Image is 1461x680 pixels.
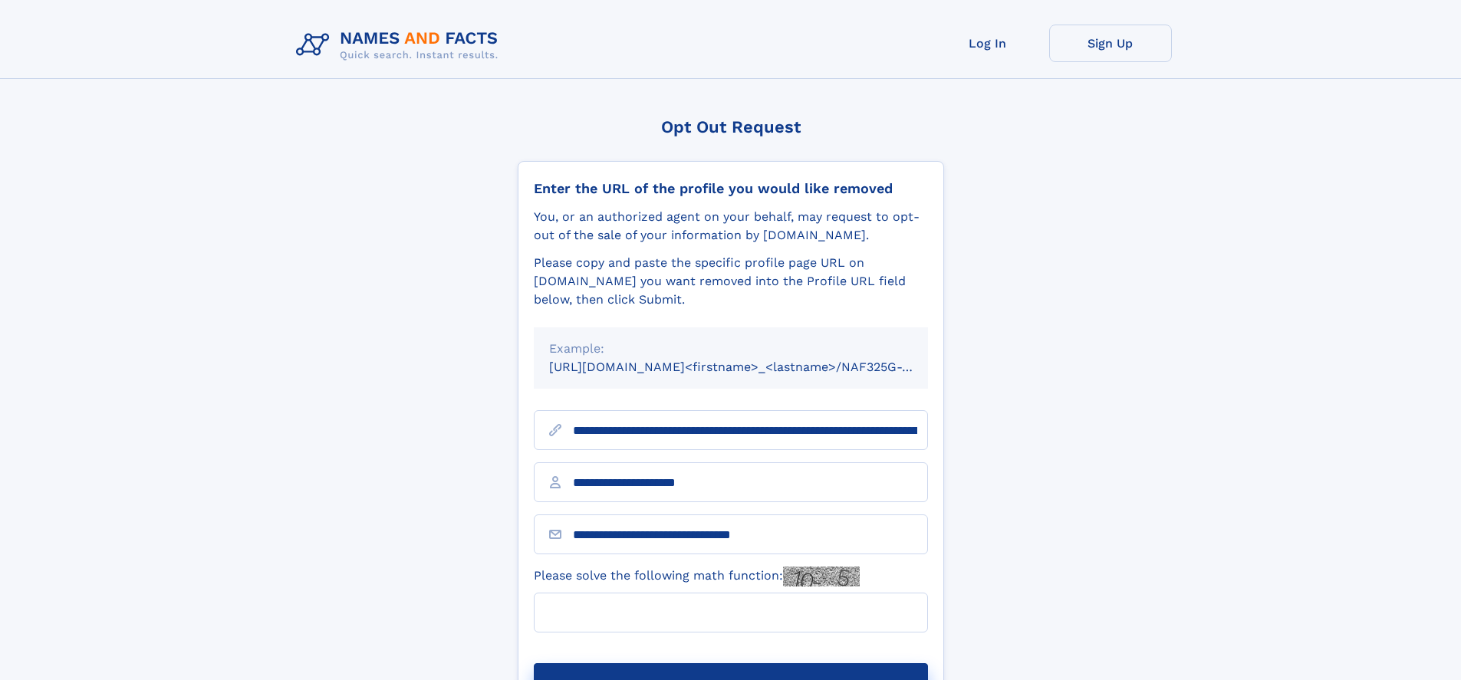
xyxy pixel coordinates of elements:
div: You, or an authorized agent on your behalf, may request to opt-out of the sale of your informatio... [534,208,928,245]
a: Log In [926,25,1049,62]
div: Enter the URL of the profile you would like removed [534,180,928,197]
div: Opt Out Request [518,117,944,136]
img: Logo Names and Facts [290,25,511,66]
div: Example: [549,340,913,358]
div: Please copy and paste the specific profile page URL on [DOMAIN_NAME] you want removed into the Pr... [534,254,928,309]
a: Sign Up [1049,25,1172,62]
small: [URL][DOMAIN_NAME]<firstname>_<lastname>/NAF325G-xxxxxxxx [549,360,957,374]
label: Please solve the following math function: [534,567,860,586]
